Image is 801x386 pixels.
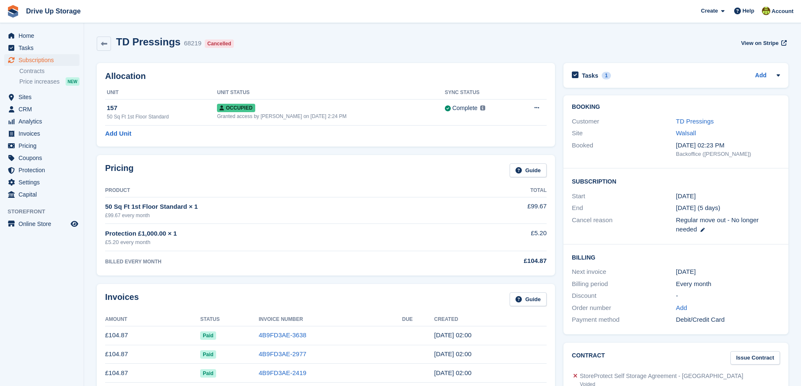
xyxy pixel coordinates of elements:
[23,4,84,18] a: Drive Up Storage
[676,150,780,158] div: Backoffice ([PERSON_NAME])
[572,267,676,277] div: Next invoice
[107,103,217,113] div: 157
[572,253,780,261] h2: Billing
[105,184,460,197] th: Product
[105,364,200,383] td: £104.87
[572,203,676,213] div: End
[772,7,793,16] span: Account
[676,315,780,325] div: Debit/Credit Card
[105,238,460,247] div: £5.20 every month
[205,39,234,48] div: Cancelled
[200,369,216,378] span: Paid
[572,192,676,201] div: Start
[572,351,605,365] h2: Contract
[19,103,69,115] span: CRM
[445,86,516,100] th: Sync Status
[7,5,19,18] img: stora-icon-8386f47178a22dfd0bd8f6a31ec36ba5ce8667c1dd55bd0f319d3a0aa187defe.svg
[105,292,139,306] h2: Invoices
[762,7,770,15] img: Lindsay Dawes
[676,267,780,277] div: [DATE]
[4,103,79,115] a: menu
[738,36,788,50] a: View on Stripe
[8,207,84,216] span: Storefront
[19,42,69,54] span: Tasks
[19,54,69,66] span: Subscriptions
[4,189,79,200] a: menu
[510,292,547,306] a: Guide
[4,128,79,139] a: menu
[572,141,676,158] div: Booked
[19,218,69,230] span: Online Store
[460,256,547,266] div: £104.87
[743,7,754,15] span: Help
[480,105,485,110] img: icon-info-grey-7440780725fd019a000dd9b08b2336e03edf1995a4989e88bcd33f0948082b44.svg
[107,113,217,121] div: 50 Sq Ft 1st Floor Standard
[19,67,79,75] a: Contracts
[105,129,131,139] a: Add Unit
[460,197,547,223] td: £99.67
[755,71,767,81] a: Add
[19,152,69,164] span: Coupons
[105,212,460,219] div: £99.67 every month
[105,313,200,326] th: Amount
[19,91,69,103] span: Sites
[105,71,547,81] h2: Allocation
[4,164,79,176] a: menu
[434,369,472,376] time: 2025-05-31 01:00:25 UTC
[580,372,743,381] div: StoreProtect Self Storage Agreement - [GEOGRAPHIC_DATA]
[19,140,69,152] span: Pricing
[676,141,780,150] div: [DATE] 02:23 PM
[4,218,79,230] a: menu
[105,326,200,345] td: £104.87
[259,331,306,339] a: 4B9FD3AE-3638
[19,30,69,42] span: Home
[66,77,79,86] div: NEW
[510,163,547,177] a: Guide
[572,215,676,234] div: Cancel reason
[4,116,79,127] a: menu
[572,104,780,110] h2: Booking
[69,219,79,229] a: Preview store
[217,104,255,112] span: Occupied
[105,345,200,364] td: £104.87
[116,36,180,47] h2: TD Pressings
[701,7,718,15] span: Create
[676,192,696,201] time: 2025-01-31 01:00:00 UTC
[4,140,79,152] a: menu
[105,86,217,100] th: Unit
[582,72,598,79] h2: Tasks
[4,91,79,103] a: menu
[676,204,721,211] span: [DATE] (5 days)
[676,291,780,301] div: -
[452,104,478,113] div: Complete
[105,202,460,212] div: 50 Sq Ft 1st Floor Standard × 1
[259,313,402,326] th: Invoice Number
[434,331,472,339] time: 2025-07-31 01:00:53 UTC
[105,229,460,239] div: Protection £1,000.00 × 1
[4,30,79,42] a: menu
[184,39,201,48] div: 68219
[460,224,547,251] td: £5.20
[434,350,472,357] time: 2025-06-30 01:00:42 UTC
[572,177,780,185] h2: Subscription
[676,129,696,137] a: Walsall
[19,116,69,127] span: Analytics
[572,279,676,289] div: Billing period
[4,152,79,164] a: menu
[19,128,69,139] span: Invoices
[730,351,780,365] a: Issue Contract
[217,86,444,100] th: Unit Status
[572,117,676,126] div: Customer
[676,118,714,125] a: TD Pressings
[259,350,306,357] a: 4B9FD3AE-2977
[105,163,134,177] h2: Pricing
[4,42,79,54] a: menu
[200,350,216,359] span: Paid
[200,331,216,340] span: Paid
[19,176,69,188] span: Settings
[460,184,547,197] th: Total
[259,369,306,376] a: 4B9FD3AE-2419
[19,164,69,176] span: Protection
[105,258,460,265] div: BILLED EVERY MONTH
[572,315,676,325] div: Payment method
